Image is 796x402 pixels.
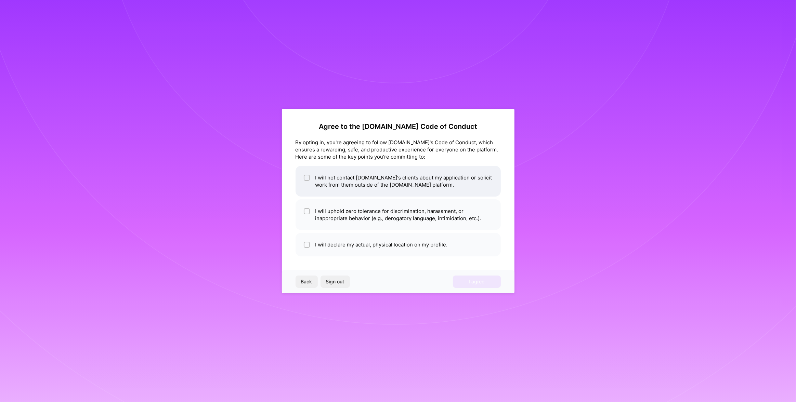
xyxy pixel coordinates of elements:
[296,139,501,160] div: By opting in, you're agreeing to follow [DOMAIN_NAME]'s Code of Conduct, which ensures a rewardin...
[296,166,501,197] li: I will not contact [DOMAIN_NAME]'s clients about my application or solicit work from them outside...
[326,278,344,285] span: Sign out
[296,122,501,131] h2: Agree to the [DOMAIN_NAME] Code of Conduct
[301,278,312,285] span: Back
[296,233,501,256] li: I will declare my actual, physical location on my profile.
[296,276,318,288] button: Back
[296,199,501,230] li: I will uphold zero tolerance for discrimination, harassment, or inappropriate behavior (e.g., der...
[321,276,350,288] button: Sign out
